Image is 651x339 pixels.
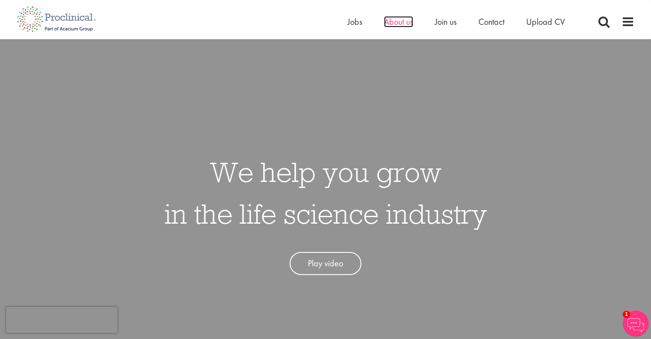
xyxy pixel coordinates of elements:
[347,16,362,27] a: Jobs
[623,311,649,337] img: Chatbot
[384,16,413,27] a: About us
[526,16,565,27] a: Upload CV
[290,252,361,275] a: Play video
[623,311,630,318] span: 1
[478,16,504,27] a: Contact
[435,16,457,27] a: Join us
[164,151,487,235] h1: We help you grow in the life science industry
